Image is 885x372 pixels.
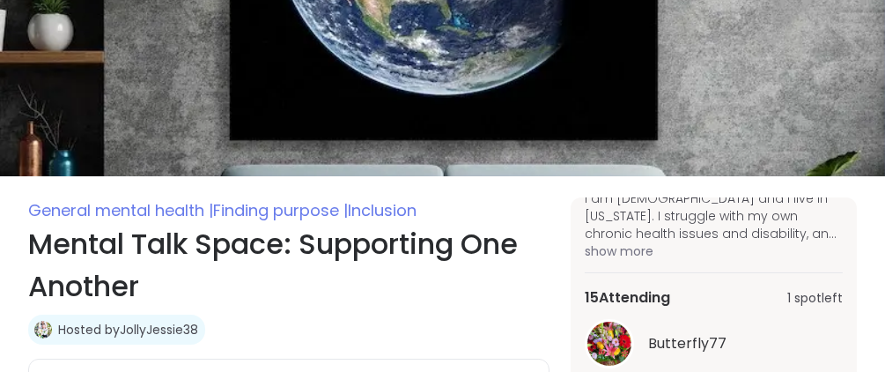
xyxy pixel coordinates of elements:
span: 15 Attending [585,287,670,309]
img: JollyJessie38 [34,321,52,339]
img: Butterfly77 [587,322,631,366]
span: Inclusion [348,199,417,221]
span: Butterfly77 [648,333,726,354]
span: 1 spot left [787,289,843,308]
span: General mental health | [28,199,213,221]
span: Finding purpose | [213,199,348,221]
h1: Mental Talk Space: Supporting One Another [28,223,549,308]
span: HI everyone, my name is [PERSON_NAME], i am [DEMOGRAPHIC_DATA] and i live in [US_STATE]. I strugg... [585,172,843,242]
a: Hosted byJollyJessie38 [58,321,198,339]
a: Butterfly77Butterfly77 [585,319,843,368]
span: show more [585,242,843,260]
